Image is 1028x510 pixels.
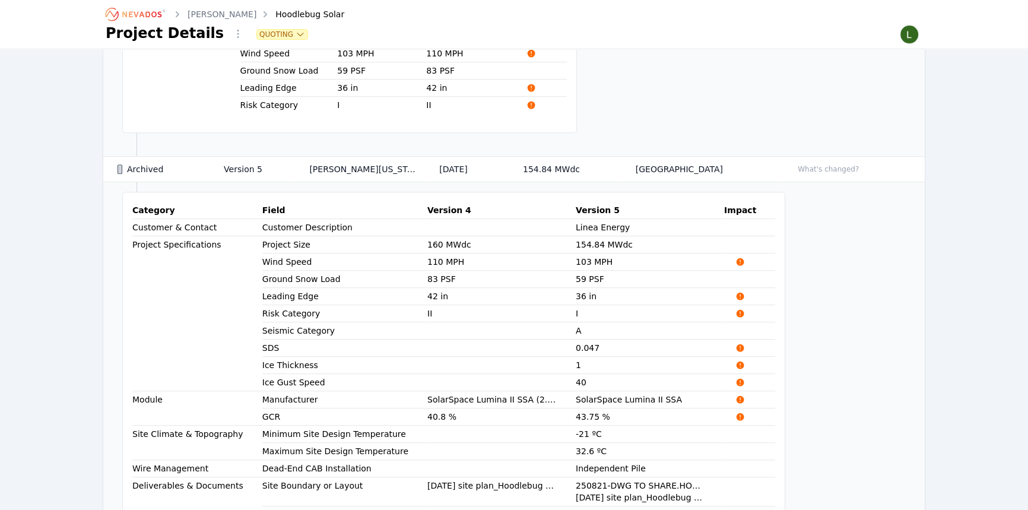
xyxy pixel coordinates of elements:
[262,374,427,391] td: Ice Gust Speed
[576,408,724,426] td: 43.75 %
[262,305,427,322] td: Risk Category
[576,426,724,443] td: -21 ºC
[427,391,576,408] td: SolarSpace Lumina II SSA (2.382m x 1.134m x 30mm), N-type Bifacial dual glass
[724,257,756,267] span: Impacts Structural Calculations
[337,97,426,114] td: I
[337,80,426,97] td: 36 in
[576,305,724,322] td: I
[724,343,756,353] span: Impacts Structural Calculations
[262,322,427,339] td: Seismic Category
[427,305,576,322] td: II
[576,236,724,254] td: 154.84 MWdc
[515,100,547,110] span: Impacts Structural Calculations
[106,5,344,24] nav: Breadcrumb
[259,8,344,20] div: Hoodlebug Solar
[132,236,262,391] td: Project Specifications
[257,30,307,39] button: Quoting
[132,219,262,236] td: Customer & Contact
[262,408,427,425] td: GCR
[262,426,427,442] td: Minimum Site Design Temperature
[576,357,724,374] td: 1
[427,236,576,254] td: 160 MWdc
[262,236,427,253] td: Project Size
[576,288,724,305] td: 36 in
[576,443,724,460] td: 32.6 ºC
[262,443,427,460] td: Maximum Site Design Temperature
[210,157,295,182] td: Version 5
[295,157,425,182] td: [PERSON_NAME][US_STATE]
[427,254,576,271] td: 110 MPH
[240,45,338,62] td: Wind Speed
[262,357,427,373] td: Ice Thickness
[426,45,515,62] td: 110 MPH
[515,83,547,93] span: Impacts Structural Calculations
[118,163,204,175] div: Archived
[426,80,515,97] td: 42 in
[427,202,576,219] th: Version 4
[240,62,338,79] td: Ground Snow Load
[724,309,756,318] span: Impacts Structural Calculations
[792,163,864,176] button: What's changed?
[576,480,705,492] div: 250821-DWG TO SHARE.HOODLEBUG SOLAR.FNL.V0_KPRBP (1).dwg (90 MB)
[724,292,756,301] span: Impacts Structural Calculations
[576,322,724,340] td: A
[724,360,756,370] span: Impacts Structural Calculations
[427,408,576,426] td: 40.8 %
[427,288,576,305] td: 42 in
[427,480,557,492] div: [DATE] site plan_Hoodlebug Solar - CAD Drawing.dwg (40.4 MB)
[262,254,427,270] td: Wind Speed
[576,219,724,236] td: Linea Energy
[427,271,576,288] td: 83 PSF
[576,492,705,503] div: [DATE] site plan_Hoodlebug Solar - CAD Drawing.dwg (40.4 MB)
[132,460,262,477] td: Wire Management
[576,374,724,391] td: 40
[621,157,778,182] td: [GEOGRAPHIC_DATA]
[103,157,925,182] tr: ArchivedVersion 5[PERSON_NAME][US_STATE][DATE]154.84 MWdc[GEOGRAPHIC_DATA]What's changed?
[132,426,262,460] td: Site Climate & Topography
[106,24,224,43] h1: Project Details
[262,340,427,356] td: SDS
[900,25,919,44] img: Lamar Washington
[337,45,426,62] td: 103 MPH
[426,97,515,114] td: II
[724,378,756,387] span: Impacts Structural Calculations
[425,157,509,182] td: [DATE]
[576,271,724,288] td: 59 PSF
[262,219,427,236] td: Customer Description
[132,202,262,219] th: Category
[724,412,756,422] span: Impacts Structural Calculations
[262,460,427,477] td: Dead-End CAB Installation
[188,8,256,20] a: [PERSON_NAME]
[576,340,724,357] td: 0.047
[724,202,775,219] th: Impact
[262,391,427,408] td: Manufacturer
[576,202,724,219] th: Version 5
[576,391,724,408] td: SolarSpace Lumina II SSA
[262,288,427,305] td: Leading Edge
[240,97,338,113] td: Risk Category
[426,62,515,80] td: 83 PSF
[262,271,427,287] td: Ground Snow Load
[240,80,338,96] td: Leading Edge
[132,28,240,114] td: Project Specifications
[576,460,724,477] td: Independent Pile
[515,49,547,58] span: Impacts Structural Calculations
[132,391,262,426] td: Module
[262,477,427,494] td: Site Boundary or Layout
[262,202,427,219] th: Field
[509,157,621,182] td: 154.84 MWdc
[337,62,426,80] td: 59 PSF
[576,254,724,271] td: 103 MPH
[724,395,756,404] span: Impacts Structural Calculations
